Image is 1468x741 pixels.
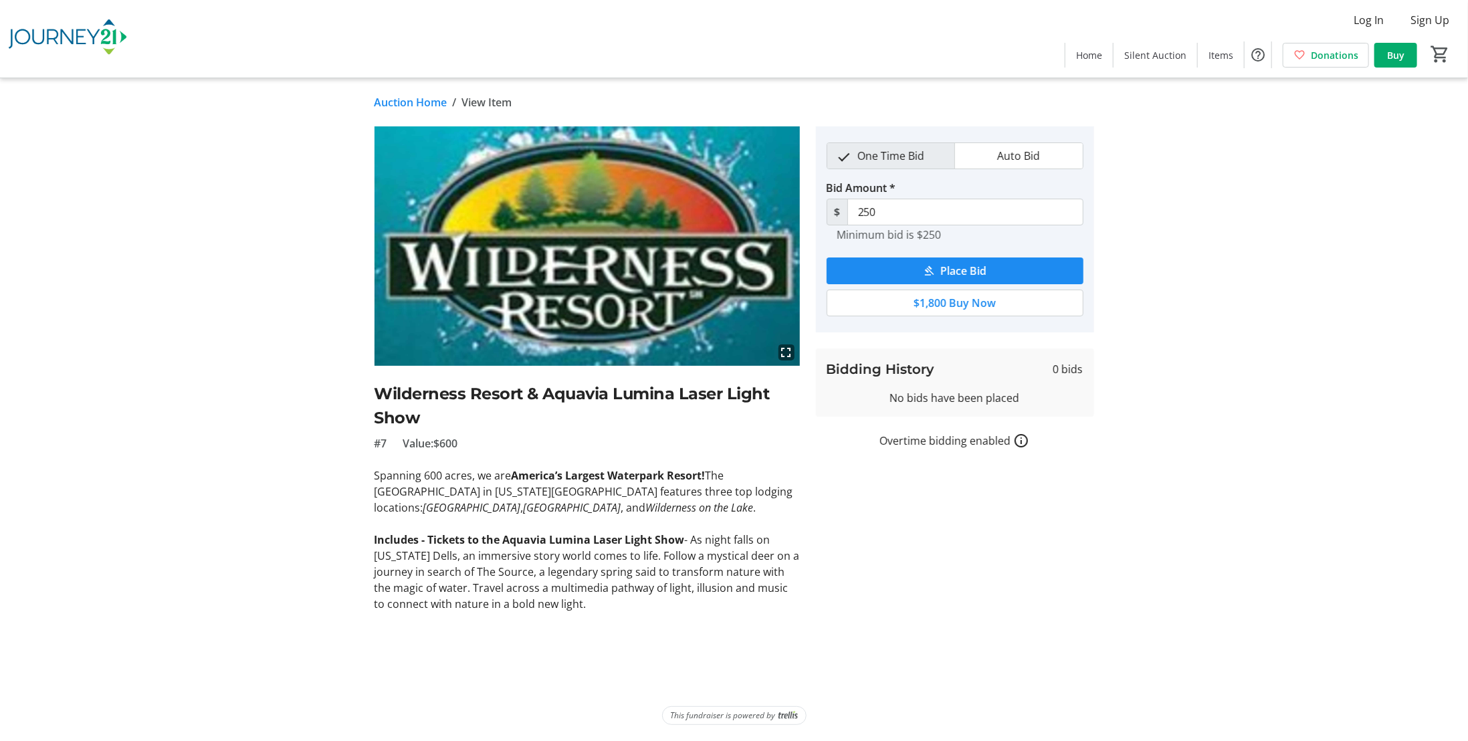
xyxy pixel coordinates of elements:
[1065,43,1113,68] a: Home
[375,532,800,612] p: - As night falls on [US_STATE] Dells, an immersive story world comes to life. Follow a mystical d...
[1076,48,1102,62] span: Home
[453,94,457,110] span: /
[778,344,795,360] mat-icon: fullscreen
[375,126,800,366] img: Image
[1114,43,1197,68] a: Silent Auction
[1245,41,1271,68] button: Help
[827,180,896,196] label: Bid Amount *
[462,94,512,110] span: View Item
[849,143,932,169] span: One Time Bid
[375,382,800,430] h2: Wilderness Resort & Aquavia Lumina Laser Light Show
[1343,9,1394,31] button: Log In
[8,5,127,72] img: Journey21's Logo
[375,532,685,547] strong: Includes - Tickets to the Aquavia Lumina Laser Light Show
[646,500,754,515] em: Wilderness on the Lake
[512,468,706,483] strong: America’s Largest Waterpark Resort!
[1400,9,1460,31] button: Sign Up
[827,390,1083,406] div: No bids have been placed
[1428,42,1452,66] button: Cart
[1374,43,1417,68] a: Buy
[375,467,800,516] p: Spanning 600 acres, we are The [GEOGRAPHIC_DATA] in [US_STATE][GEOGRAPHIC_DATA] features three to...
[914,295,996,311] span: $1,800 Buy Now
[1053,361,1083,377] span: 0 bids
[375,94,447,110] a: Auction Home
[816,433,1094,449] div: Overtime bidding enabled
[524,500,621,515] em: [GEOGRAPHIC_DATA]
[1209,48,1233,62] span: Items
[989,143,1048,169] span: Auto Bid
[1014,433,1030,449] a: How overtime bidding works for silent auctions
[671,710,776,722] span: This fundraiser is powered by
[1354,12,1384,28] span: Log In
[1311,48,1358,62] span: Donations
[1198,43,1244,68] a: Items
[403,435,458,451] span: Value: $600
[827,257,1083,284] button: Place Bid
[827,199,848,225] span: $
[940,263,986,279] span: Place Bid
[778,711,798,720] img: Trellis Logo
[827,290,1083,316] button: $1,800 Buy Now
[423,500,521,515] em: [GEOGRAPHIC_DATA]
[827,359,935,379] h3: Bidding History
[1410,12,1449,28] span: Sign Up
[1124,48,1186,62] span: Silent Auction
[375,435,387,451] span: #7
[1387,48,1404,62] span: Buy
[837,228,942,241] tr-hint: Minimum bid is $250
[1283,43,1369,68] a: Donations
